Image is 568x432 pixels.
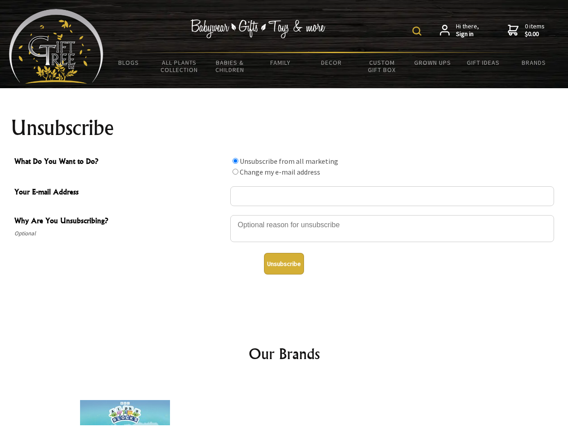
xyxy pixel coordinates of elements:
[240,167,320,176] label: Change my e-mail address
[456,30,479,38] strong: Sign in
[264,253,304,274] button: Unsubscribe
[412,27,421,36] img: product search
[14,186,226,199] span: Your E-mail Address
[240,157,338,166] label: Unsubscribe from all marketing
[205,53,255,79] a: Babies & Children
[440,22,479,38] a: Hi there,Sign in
[9,9,103,84] img: Babyware - Gifts - Toys and more...
[191,19,326,38] img: Babywear - Gifts - Toys & more
[14,156,226,169] span: What Do You Want to Do?
[508,22,545,38] a: 0 items$0.00
[14,215,226,228] span: Why Are You Unsubscribing?
[18,343,550,364] h2: Our Brands
[525,22,545,38] span: 0 items
[154,53,205,79] a: All Plants Collection
[103,53,154,72] a: BLOGS
[306,53,357,72] a: Decor
[14,228,226,239] span: Optional
[357,53,407,79] a: Custom Gift Box
[233,158,238,164] input: What Do You Want to Do?
[456,22,479,38] span: Hi there,
[255,53,306,72] a: Family
[230,215,554,242] textarea: Why Are You Unsubscribing?
[233,169,238,175] input: What Do You Want to Do?
[458,53,509,72] a: Gift Ideas
[509,53,559,72] a: Brands
[11,117,558,139] h1: Unsubscribe
[407,53,458,72] a: Grown Ups
[525,30,545,38] strong: $0.00
[230,186,554,206] input: Your E-mail Address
